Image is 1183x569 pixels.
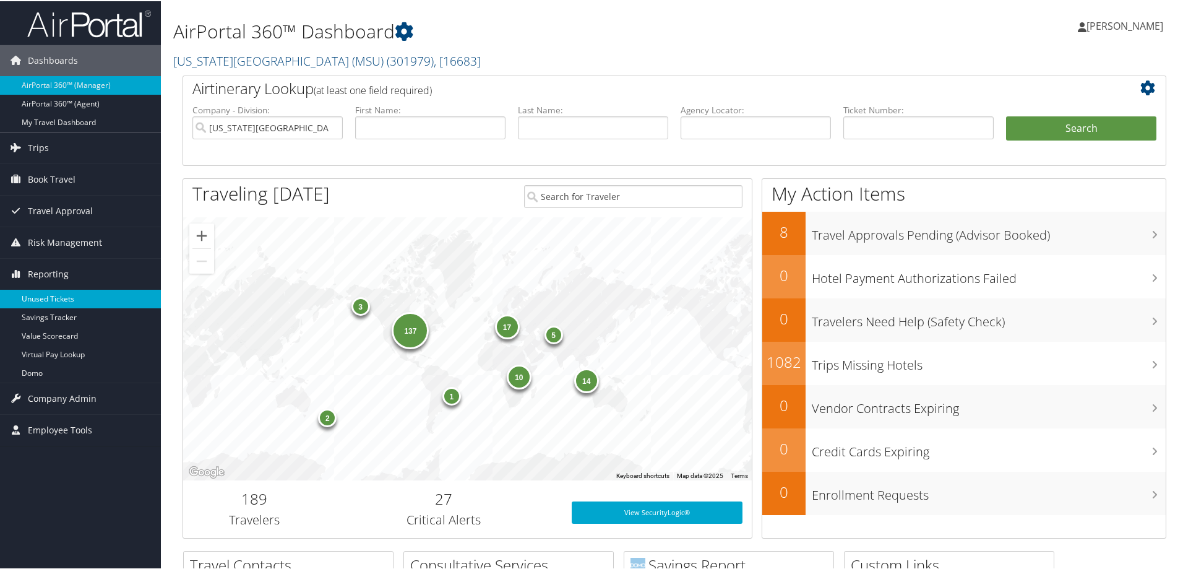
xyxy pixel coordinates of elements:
a: [US_STATE][GEOGRAPHIC_DATA] (MSU) [173,51,481,68]
img: Google [186,463,227,479]
h2: 0 [762,480,806,502]
div: 14 [574,367,598,391]
a: 0Vendor Contracts Expiring [762,384,1166,427]
button: Keyboard shortcuts [616,471,669,479]
h3: Travel Approvals Pending (Advisor Booked) [812,219,1166,243]
button: Zoom in [189,222,214,247]
a: 0Hotel Payment Authorizations Failed [762,254,1166,297]
a: Open this area in Google Maps (opens a new window) [186,463,227,479]
div: 17 [494,313,519,337]
span: Company Admin [28,382,97,413]
h1: My Action Items [762,180,1166,206]
span: Employee Tools [28,414,92,445]
h3: Vendor Contracts Expiring [812,393,1166,416]
button: Search [1006,115,1156,140]
span: , [ 16683 ] [434,51,481,68]
a: 0Credit Cards Expiring [762,427,1166,471]
h3: Critical Alerts [335,510,553,528]
h1: Traveling [DATE] [192,180,330,206]
div: 3 [351,296,369,315]
label: Agency Locator: [681,103,831,115]
span: (at least one field required) [314,82,432,96]
input: Search for Traveler [524,184,742,207]
div: 137 [392,311,429,348]
label: First Name: [355,103,505,115]
h2: 0 [762,394,806,415]
a: 1082Trips Missing Hotels [762,341,1166,384]
button: Zoom out [189,248,214,272]
a: [PERSON_NAME] [1078,6,1176,43]
label: Company - Division: [192,103,343,115]
a: 0Enrollment Requests [762,471,1166,514]
span: Risk Management [28,226,102,257]
span: Trips [28,131,49,162]
img: airportal-logo.png [27,8,151,37]
h1: AirPortal 360™ Dashboard [173,17,841,43]
h3: Trips Missing Hotels [812,349,1166,373]
h3: Hotel Payment Authorizations Failed [812,263,1166,286]
h2: 8 [762,220,806,241]
a: View SecurityLogic® [572,500,742,523]
h2: 0 [762,307,806,328]
h2: 189 [192,487,316,508]
h2: Airtinerary Lookup [192,77,1075,98]
h3: Enrollment Requests [812,479,1166,503]
h2: 0 [762,264,806,285]
span: Map data ©2025 [677,471,723,478]
span: Dashboards [28,44,78,75]
h2: 27 [335,487,553,508]
h2: 0 [762,437,806,458]
h2: 1082 [762,350,806,371]
span: Book Travel [28,163,75,194]
h3: Travelers Need Help (Safety Check) [812,306,1166,329]
div: 1 [442,386,461,404]
span: ( 301979 ) [387,51,434,68]
a: Terms (opens in new tab) [731,471,748,478]
h3: Credit Cards Expiring [812,436,1166,459]
span: Travel Approval [28,194,93,225]
div: 2 [318,407,337,425]
label: Last Name: [518,103,668,115]
div: 10 [506,363,531,388]
span: [PERSON_NAME] [1086,18,1163,32]
a: 0Travelers Need Help (Safety Check) [762,297,1166,341]
div: 5 [544,324,562,343]
label: Ticket Number: [843,103,994,115]
a: 8Travel Approvals Pending (Advisor Booked) [762,211,1166,254]
h3: Travelers [192,510,316,528]
span: Reporting [28,258,69,289]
